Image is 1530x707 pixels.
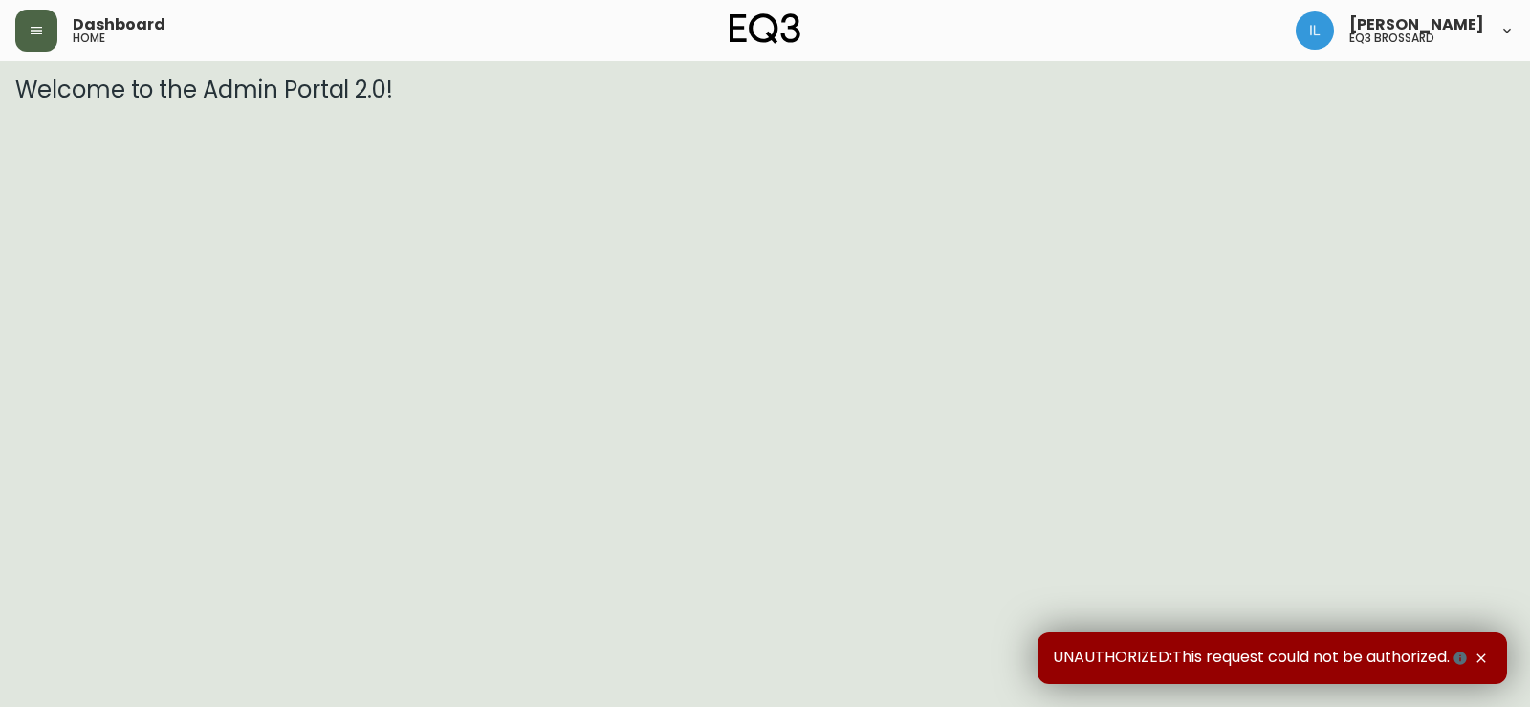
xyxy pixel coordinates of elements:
[1053,648,1471,669] span: UNAUTHORIZED:This request could not be authorized.
[73,33,105,44] h5: home
[1296,11,1334,50] img: 998f055460c6ec1d1452ac0265469103
[15,77,1515,103] h3: Welcome to the Admin Portal 2.0!
[730,13,800,44] img: logo
[1349,33,1434,44] h5: eq3 brossard
[73,17,165,33] span: Dashboard
[1349,17,1484,33] span: [PERSON_NAME]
